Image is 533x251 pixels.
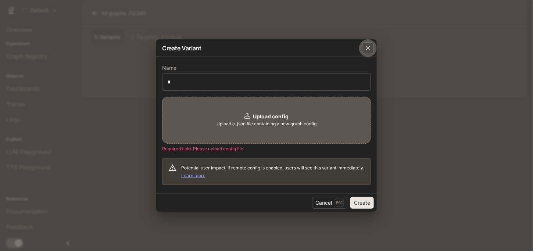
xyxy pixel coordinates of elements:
a: Learn more [181,173,205,178]
p: Esc [335,199,344,207]
b: Upload config [253,113,289,119]
p: Name [162,65,176,71]
span: Potential user impact: If remote config is enabled, users will see this variant immediately. [181,165,364,178]
p: Create Variant [162,44,201,53]
span: Required field. Please upload config file [162,146,243,151]
button: CancelEsc [312,197,347,209]
button: Create [350,197,374,209]
span: Upload a .json file containing a new graph config [217,120,316,128]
